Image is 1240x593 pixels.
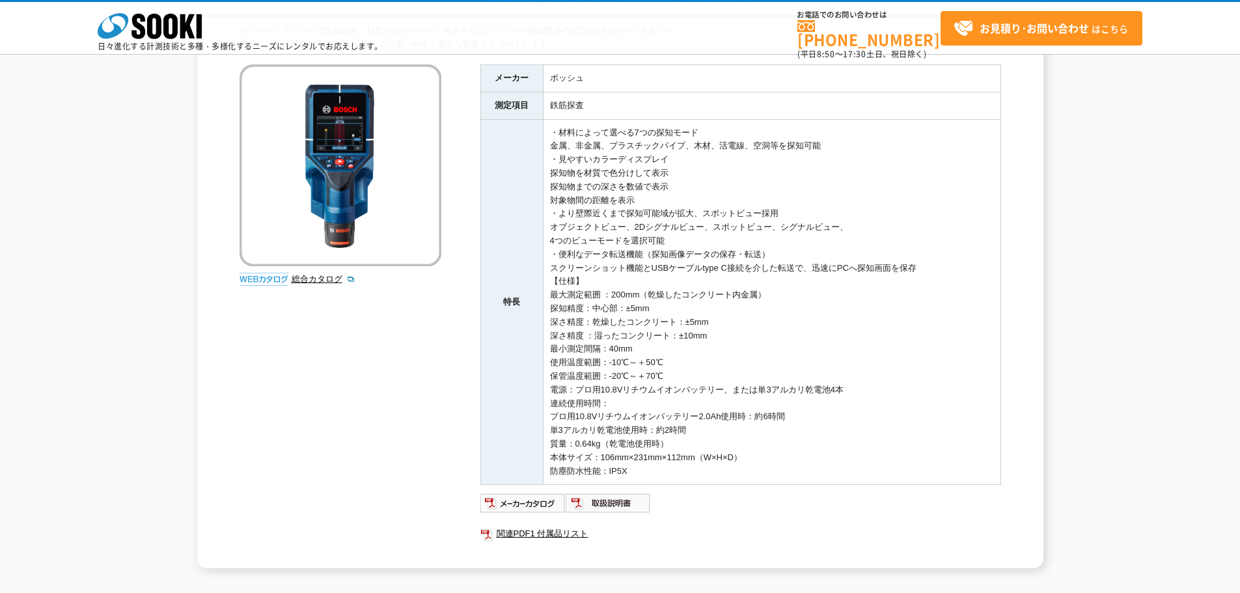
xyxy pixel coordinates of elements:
strong: お見積り･お問い合わせ [980,20,1089,36]
td: ・材料によって選べる7つの探知モード 金属、非金属、プラスチックパイプ、木材、活電線、空洞等を探知可能 ・見やすいカラーディスプレイ 探知物を材質で色分けして表示 探知物までの深さを数値で表示 ... [543,119,1000,485]
a: 取扱説明書 [566,502,651,512]
img: 取扱説明書 [566,493,651,514]
th: メーカー [480,64,543,92]
a: 関連PDF1 付属品リスト [480,525,1001,542]
span: (平日 ～ 土日、祝日除く) [797,48,926,60]
a: メーカーカタログ [480,502,566,512]
td: 鉄筋探査 [543,92,1000,119]
span: お電話でのお問い合わせは [797,11,941,19]
span: はこちら [954,19,1128,38]
a: 総合カタログ [292,274,355,284]
th: 特長 [480,119,543,485]
span: 8:50 [817,48,835,60]
img: コンクリート探知機 D-TECT200JPS [240,64,441,266]
p: 日々進化する計測技術と多種・多様化するニーズにレンタルでお応えします。 [98,42,383,50]
span: 17:30 [843,48,866,60]
th: 測定項目 [480,92,543,119]
img: webカタログ [240,273,288,286]
a: お見積り･お問い合わせはこちら [941,11,1142,46]
td: ボッシュ [543,64,1000,92]
a: [PHONE_NUMBER] [797,20,941,47]
img: メーカーカタログ [480,493,566,514]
